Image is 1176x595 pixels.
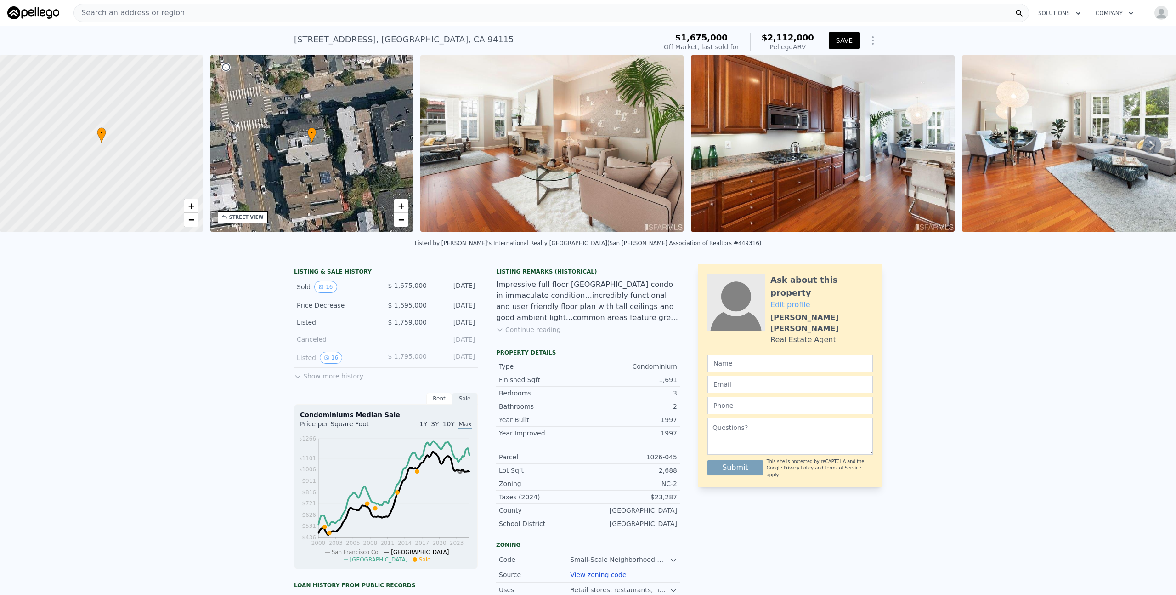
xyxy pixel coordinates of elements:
[707,397,873,414] input: Phone
[588,452,677,462] div: 1026-045
[294,268,478,277] div: LISTING & SALE HISTORY
[499,415,588,424] div: Year Built
[825,465,861,470] a: Terms of Service
[398,540,412,546] tspan: 2014
[1088,5,1141,22] button: Company
[426,393,452,405] div: Rent
[294,368,363,381] button: Show more history
[675,33,728,42] span: $1,675,000
[320,352,342,364] button: View historical data
[300,419,386,434] div: Price per Square Foot
[328,540,343,546] tspan: 2003
[188,200,194,212] span: +
[229,214,264,221] div: STREET VIEW
[452,393,478,405] div: Sale
[332,549,380,555] span: San Francisco Co.
[496,349,680,356] div: Property details
[398,200,404,212] span: +
[499,585,570,595] div: Uses
[302,534,316,541] tspan: $436
[297,352,379,364] div: Listed
[499,555,570,564] div: Code
[588,362,677,371] div: Condominium
[588,415,677,424] div: 1997
[499,519,588,528] div: School District
[419,420,427,428] span: 1Y
[499,402,588,411] div: Bathrooms
[363,540,378,546] tspan: 2008
[314,281,337,293] button: View historical data
[762,42,814,51] div: Pellego ARV
[302,489,316,496] tspan: $816
[588,389,677,398] div: 3
[707,460,763,475] button: Submit
[570,585,670,595] div: Retail stores, restaurants, neighborhood-serving offices, multifamily above ground floor.
[496,541,680,549] div: Zoning
[7,6,59,19] img: Pellego
[302,500,316,507] tspan: $721
[302,478,316,484] tspan: $911
[388,302,427,309] span: $ 1,695,000
[784,465,814,470] a: Privacy Policy
[691,55,955,232] img: Sale: 59487649 Parcel: 56263866
[299,435,316,442] tspan: $1266
[398,214,404,225] span: −
[588,492,677,502] div: $23,287
[300,410,472,419] div: Condominiums Median Sale
[499,479,588,488] div: Zoning
[664,42,739,51] div: Off Market, last sold for
[434,301,475,310] div: [DATE]
[346,540,360,546] tspan: 2005
[184,213,198,227] a: Zoom out
[496,268,680,275] div: Listing Remarks (Historical)
[97,127,106,143] div: •
[74,7,185,18] span: Search an address or region
[588,466,677,475] div: 2,688
[299,455,316,462] tspan: $1101
[588,429,677,438] div: 1997
[388,353,427,360] span: $ 1,795,000
[829,32,860,49] button: SAVE
[1154,6,1169,20] img: avatar
[420,55,683,232] img: Sale: 59487649 Parcel: 56263866
[388,282,427,289] span: $ 1,675,000
[431,420,439,428] span: 3Y
[188,214,194,225] span: −
[415,540,430,546] tspan: 2017
[307,127,317,143] div: •
[707,355,873,372] input: Name
[294,33,514,46] div: [STREET_ADDRESS] , [GEOGRAPHIC_DATA] , CA 94115
[499,389,588,398] div: Bedrooms
[458,420,472,429] span: Max
[302,523,316,529] tspan: $531
[499,570,570,579] div: Source
[770,274,873,299] div: Ask about this property
[184,199,198,213] a: Zoom in
[307,129,317,137] span: •
[419,556,431,563] span: Sale
[499,452,588,462] div: Parcel
[707,376,873,393] input: Email
[415,240,762,246] div: Listed by [PERSON_NAME]'s International Realty [GEOGRAPHIC_DATA] (San [PERSON_NAME] Association o...
[770,300,810,309] a: Edit profile
[588,479,677,488] div: NC-2
[499,429,588,438] div: Year Improved
[864,31,882,50] button: Show Options
[499,375,588,384] div: Finished Sqft
[350,556,408,563] span: [GEOGRAPHIC_DATA]
[434,318,475,327] div: [DATE]
[380,540,395,546] tspan: 2011
[767,458,873,478] div: This site is protected by reCAPTCHA and the Google and apply.
[297,335,379,344] div: Canceled
[770,312,873,334] div: [PERSON_NAME] [PERSON_NAME]
[496,325,561,334] button: Continue reading
[499,506,588,515] div: County
[770,334,836,345] div: Real Estate Agent
[499,492,588,502] div: Taxes (2024)
[97,129,106,137] span: •
[588,402,677,411] div: 2
[499,466,588,475] div: Lot Sqft
[388,319,427,326] span: $ 1,759,000
[496,279,680,323] div: Impressive full floor [GEOGRAPHIC_DATA] condo in immaculate condition...incredibly functional and...
[297,318,379,327] div: Listed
